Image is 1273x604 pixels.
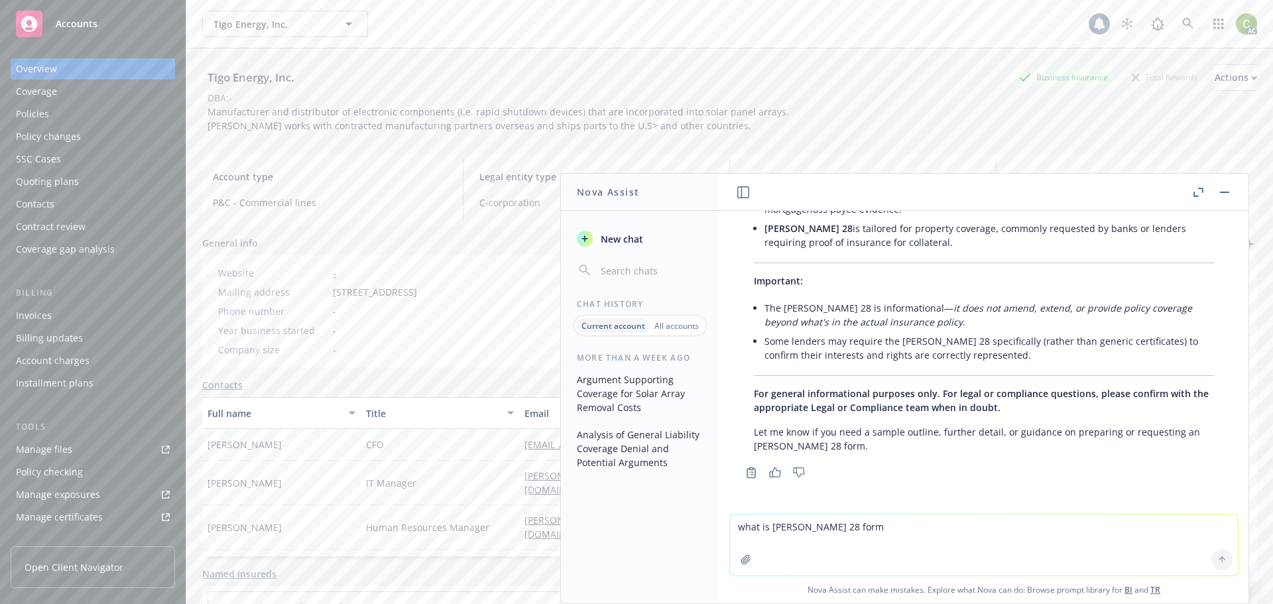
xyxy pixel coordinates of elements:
[202,397,361,429] button: Full name
[479,196,713,210] span: C-corporation
[561,298,719,310] div: Chat History
[11,103,175,125] a: Policies
[764,332,1214,365] li: Some lenders may require the [PERSON_NAME] 28 specifically (rather than generic certificates) to ...
[16,81,57,102] div: Coverage
[16,484,100,505] div: Manage exposures
[11,286,175,300] div: Billing
[572,227,709,251] button: New chat
[11,529,175,550] a: Manage claims
[11,350,175,371] a: Account charges
[1205,11,1232,37] a: Switch app
[16,103,49,125] div: Policies
[745,467,757,479] svg: Copy to clipboard
[202,378,243,392] a: Contacts
[16,126,81,147] div: Policy changes
[1125,69,1204,86] div: Total Rewards
[16,507,103,528] div: Manage certificates
[11,373,175,394] a: Installment plans
[16,305,52,326] div: Invoices
[333,343,336,357] span: -
[524,469,752,496] a: [PERSON_NAME][EMAIL_ADDRESS][PERSON_NAME][DOMAIN_NAME]
[16,373,93,394] div: Installment plans
[11,81,175,102] a: Coverage
[208,406,341,420] div: Full name
[1236,13,1257,34] img: photo
[1144,11,1171,37] a: Report a Bug
[1124,584,1132,595] a: BI
[218,324,328,337] div: Year business started
[16,171,79,192] div: Quoting plans
[56,19,97,29] span: Accounts
[11,194,175,215] a: Contacts
[213,196,447,210] span: P&C - Commercial lines
[333,304,336,318] span: -
[208,91,232,105] div: DBA: -
[1012,170,1246,184] span: Service team
[218,343,328,357] div: Company size
[598,232,643,246] span: New chat
[208,105,794,132] span: Manufacturer and distributor of electronic components (i.e. rapid shutdown devices) that are inco...
[764,222,853,235] span: [PERSON_NAME] 28
[16,239,115,260] div: Coverage gap analysis
[581,320,645,332] p: Current account
[208,438,282,452] span: [PERSON_NAME]
[218,285,328,299] div: Mailing address
[524,438,764,451] a: [EMAIL_ADDRESS][PERSON_NAME][DOMAIN_NAME]
[366,406,499,420] div: Title
[11,216,175,237] a: Contract review
[11,484,175,505] a: Manage exposures
[11,126,175,147] a: Policy changes
[16,529,83,550] div: Manage claims
[202,69,300,86] div: Tigo Energy, Inc.
[524,406,763,420] div: Email
[208,476,282,490] span: [PERSON_NAME]
[746,170,980,184] span: P&C estimated revenue
[11,171,175,192] a: Quoting plans
[16,216,86,237] div: Contract review
[1114,11,1140,37] a: Stop snowing
[11,149,175,170] a: SSC Cases
[561,352,719,363] div: More than a week ago
[366,438,384,452] span: CFO
[725,576,1243,603] span: Nova Assist can make mistakes. Explore what Nova can do: Browse prompt library for and
[519,397,783,429] button: Email
[16,149,61,170] div: SSC Cases
[16,194,54,215] div: Contacts
[11,420,175,434] div: Tools
[16,328,83,349] div: Billing updates
[1012,69,1115,86] div: Business Insurance
[16,439,72,460] div: Manage files
[202,236,258,250] span: General info
[366,476,416,490] span: IT Manager
[598,261,703,280] input: Search chats
[11,507,175,528] a: Manage certificates
[1175,11,1201,37] a: Search
[208,520,282,534] span: [PERSON_NAME]
[218,266,328,280] div: Website
[16,461,83,483] div: Policy checking
[1215,65,1257,90] div: Actions
[202,11,368,37] button: Tigo Energy, Inc.
[366,520,489,534] span: Human Resources Manager
[11,305,175,326] a: Invoices
[213,170,447,184] span: Account type
[1150,584,1160,595] a: TR
[1215,64,1257,91] button: Actions
[764,219,1214,252] li: is tailored for property coverage, commonly requested by banks or lenders requiring proof of insu...
[1241,236,1257,252] a: add
[479,170,713,184] span: Legal entity type
[11,5,175,42] a: Accounts
[333,285,417,299] span: [STREET_ADDRESS]
[11,239,175,260] a: Coverage gap analysis
[577,185,639,199] h1: Nova Assist
[764,302,1192,328] em: it does not amend, extend, or provide policy coverage beyond what's in the actual insurance policy
[361,397,519,429] button: Title
[16,58,57,80] div: Overview
[572,424,709,473] button: Analysis of General Liability Coverage Denial and Potential Arguments
[218,304,328,318] div: Phone number
[213,17,328,31] span: Tigo Energy, Inc.
[754,274,803,287] span: Important:
[11,439,175,460] a: Manage files
[754,425,1214,453] p: Let me know if you need a sample outline, further detail, or guidance on preparing or requesting ...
